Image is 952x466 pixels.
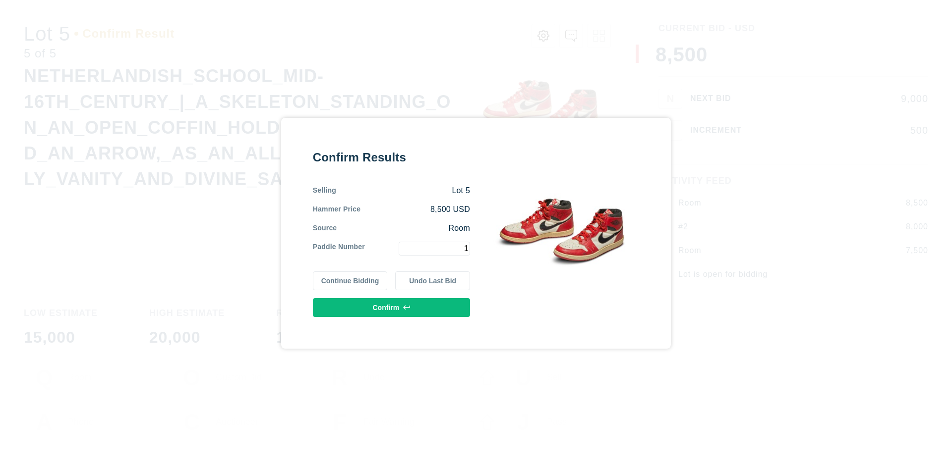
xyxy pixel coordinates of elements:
button: Undo Last Bid [395,271,470,290]
div: Confirm Results [313,150,470,165]
div: 8,500 USD [360,204,470,215]
button: Continue Bidding [313,271,388,290]
button: Confirm [313,298,470,317]
div: Paddle Number [313,242,365,256]
div: Hammer Price [313,204,361,215]
div: Room [337,223,470,234]
div: Source [313,223,337,234]
div: Lot 5 [336,185,470,196]
div: Selling [313,185,336,196]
